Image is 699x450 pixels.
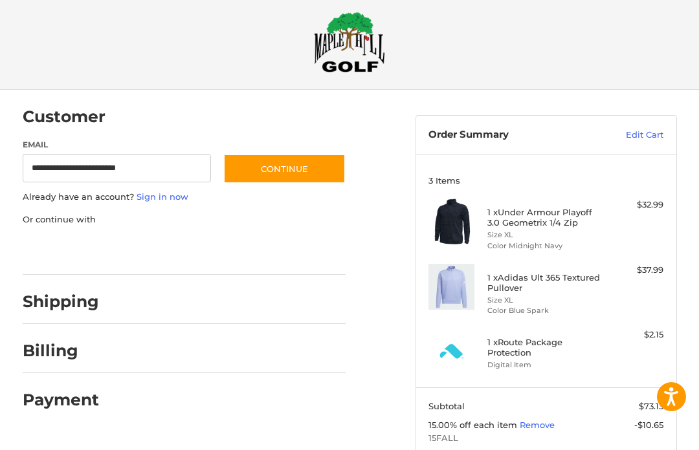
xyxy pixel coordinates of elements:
a: Remove [520,420,555,430]
h4: 1 x Under Armour Playoff 3.0 Geometrix 1/4 Zip [487,207,602,228]
a: Edit Cart [588,129,663,142]
h3: 3 Items [428,175,663,186]
span: $73.13 [639,401,663,411]
p: Or continue with [23,213,346,226]
img: Maple Hill Golf [314,12,385,72]
h4: 1 x Route Package Protection [487,337,602,358]
li: Color Midnight Navy [487,241,602,252]
h3: Order Summary [428,129,588,142]
li: Color Blue Spark [487,305,602,316]
h2: Customer [23,107,105,127]
div: $37.99 [605,264,663,277]
li: Size XL [487,295,602,306]
li: Digital Item [487,359,602,370]
h2: Billing [23,341,98,361]
label: Email [23,139,211,151]
iframe: PayPal-paypal [18,239,115,262]
iframe: PayPal-paylater [128,239,225,262]
a: Sign in now [137,191,188,202]
span: -$10.65 [634,420,663,430]
button: Continue [223,154,346,184]
span: 15.00% off each item [428,420,520,430]
span: Subtotal [428,401,465,411]
div: $2.15 [605,328,663,341]
li: Size XL [487,230,602,241]
p: Already have an account? [23,191,346,204]
h2: Shipping [23,292,99,312]
h4: 1 x Adidas Ult 365 Textured Pullover [487,272,602,294]
span: 15FALL [428,432,663,445]
iframe: PayPal-venmo [238,239,335,262]
div: $32.99 [605,198,663,211]
h2: Payment [23,390,99,410]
